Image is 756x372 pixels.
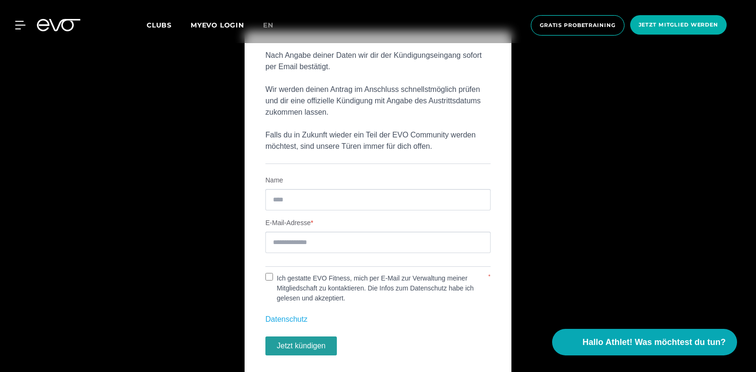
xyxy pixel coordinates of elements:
[263,20,285,31] a: en
[265,336,337,355] button: Jetzt kündigen
[263,21,273,29] span: en
[191,21,244,29] a: MYEVO LOGIN
[265,175,491,185] label: Name
[552,329,737,355] button: Hallo Athlet! Was möchtest du tun?
[528,15,627,36] a: Gratis Probetraining
[147,20,191,29] a: Clubs
[147,21,172,29] span: Clubs
[639,21,718,29] span: Jetzt Mitglied werden
[265,315,308,323] a: Datenschutz
[273,273,487,303] label: Ich gestatte EVO Fitness, mich per E-Mail zur Verwaltung meiner Mitgliedschaft zu kontaktieren. D...
[582,336,726,349] span: Hallo Athlet! Was möchtest du tun?
[265,50,491,152] p: Nach Angabe deiner Daten wir dir der Kündigungseingang sofort per Email bestätigt. Wir werden dei...
[265,232,491,253] input: E-Mail-Adresse
[265,218,491,228] label: E-Mail-Adresse
[627,15,730,36] a: Jetzt Mitglied werden
[265,189,491,210] input: Name
[540,21,615,29] span: Gratis Probetraining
